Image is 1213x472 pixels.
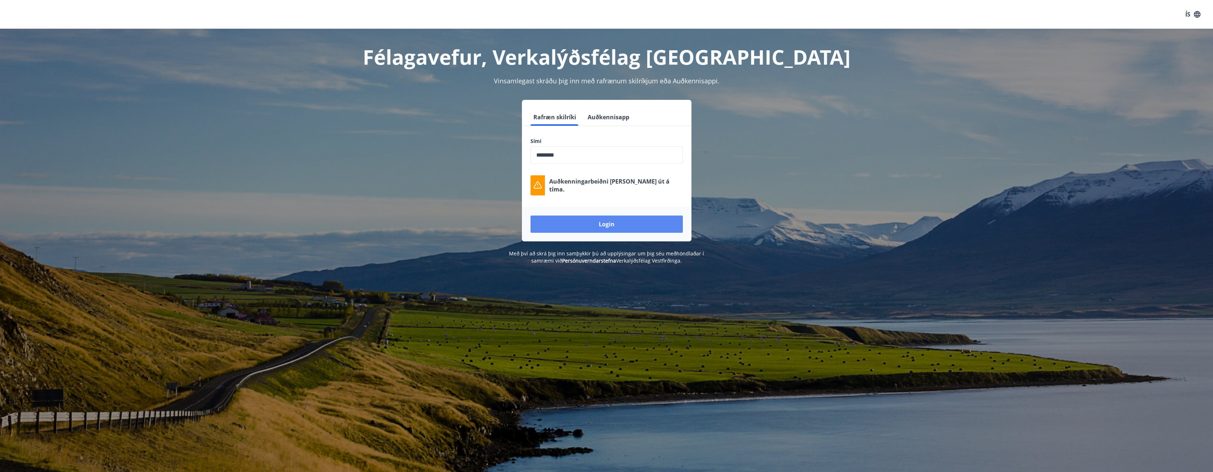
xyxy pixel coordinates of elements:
[549,177,683,193] p: Auðkenningarbeiðni [PERSON_NAME] út á tíma.
[562,257,616,264] a: Persónuverndarstefna
[531,216,683,233] button: Login
[1181,8,1204,21] button: ÍS
[531,108,579,126] button: Rafræn skilríki
[494,77,719,85] span: Vinsamlegast skráðu þig inn með rafrænum skilríkjum eða Auðkennisappi.
[357,43,857,70] h1: Félagavefur, Verkalýðsfélag [GEOGRAPHIC_DATA]
[531,138,683,145] label: Sími
[585,108,632,126] button: Auðkennisapp
[509,250,704,264] span: Með því að skrá þig inn samþykkir þú að upplýsingar um þig séu meðhöndlaðar í samræmi við Verkalý...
